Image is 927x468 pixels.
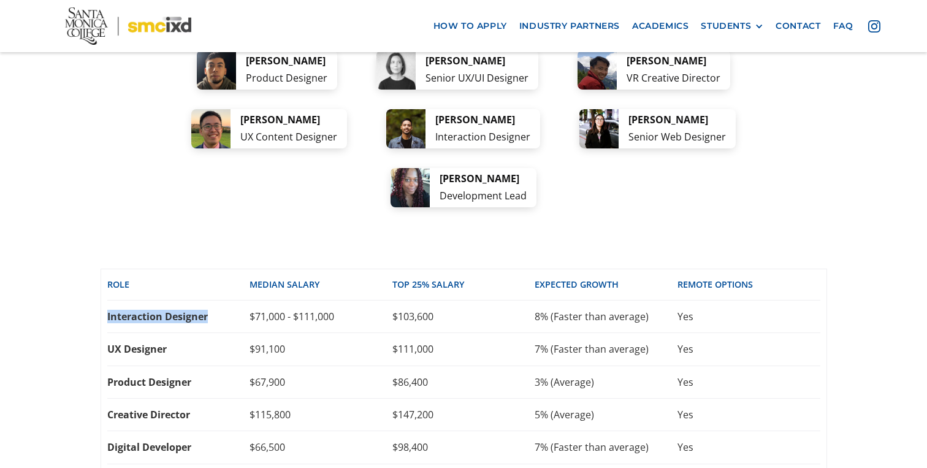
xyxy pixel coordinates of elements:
[535,278,677,291] div: EXPECTED GROWTH
[250,342,392,356] div: $91,100
[701,21,763,31] div: STUDENTS
[240,112,337,128] div: [PERSON_NAME]
[627,53,720,69] div: [PERSON_NAME]
[513,15,626,37] a: industry partners
[246,53,327,69] div: [PERSON_NAME]
[535,310,677,323] div: 8% (Faster than average)
[107,440,250,454] div: Digital Developer
[435,112,530,128] div: [PERSON_NAME]
[392,408,535,421] div: $147,200
[677,408,820,421] div: Yes
[440,188,527,204] div: Development Lead
[250,375,392,389] div: $67,900
[425,70,528,86] div: Senior UX/UI Designer
[425,53,528,69] div: [PERSON_NAME]
[107,310,250,323] div: Interaction Designer
[769,15,826,37] a: contact
[677,342,820,356] div: Yes
[677,310,820,323] div: Yes
[677,278,820,291] div: REMOTE OPTIONS
[535,408,677,421] div: 5% (Average)
[628,112,726,128] div: [PERSON_NAME]
[392,278,535,291] div: top 25% SALARY
[535,440,677,454] div: 7% (Faster than average)
[107,278,250,291] div: Role
[827,15,860,37] a: faq
[107,375,250,389] div: Product Designer
[250,278,392,291] div: Median SALARY
[627,70,720,86] div: VR Creative Director
[250,408,392,421] div: $115,800
[435,129,530,145] div: Interaction Designer
[677,440,820,454] div: Yes
[250,310,392,323] div: $71,000 - $111,000
[628,129,726,145] div: Senior Web Designer
[392,342,535,356] div: $111,000
[677,375,820,389] div: Yes
[701,21,751,31] div: STUDENTS
[868,20,880,33] img: icon - instagram
[392,310,535,323] div: $103,600
[392,375,535,389] div: $86,400
[246,70,327,86] div: Product Designer
[440,171,527,187] div: [PERSON_NAME]
[250,440,392,454] div: $66,500
[535,375,677,389] div: 3% (Average)
[427,15,513,37] a: how to apply
[107,408,250,421] div: Creative Director
[626,15,695,37] a: Academics
[65,7,191,44] img: Santa Monica College - SMC IxD logo
[392,440,535,454] div: $98,400
[535,342,677,356] div: 7% (Faster than average)
[107,342,250,356] div: UX Designer
[240,129,337,145] div: UX Content Designer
